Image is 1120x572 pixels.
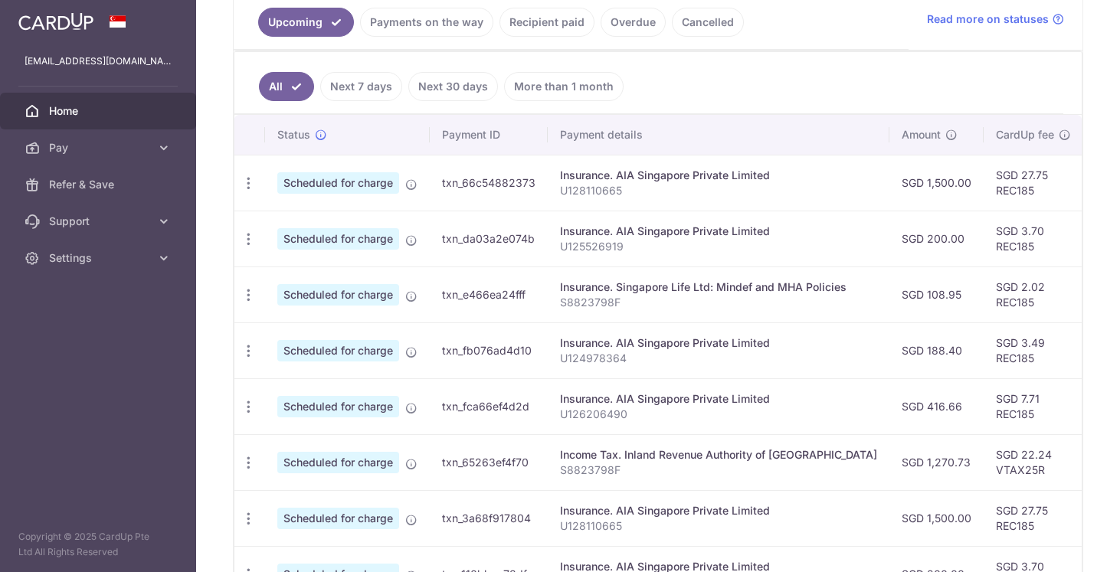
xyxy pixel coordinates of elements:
td: SGD 3.49 REC185 [984,322,1083,378]
span: Refer & Save [49,177,150,192]
td: txn_3a68f917804 [430,490,548,546]
td: SGD 7.71 REC185 [984,378,1083,434]
td: SGD 27.75 REC185 [984,490,1083,546]
a: Payments on the way [360,8,493,37]
span: Scheduled for charge [277,228,399,250]
span: Scheduled for charge [277,452,399,473]
td: SGD 188.40 [889,322,984,378]
p: U126206490 [560,407,877,422]
th: Payment details [548,115,889,155]
span: Status [277,127,310,142]
td: SGD 108.95 [889,266,984,322]
span: Settings [49,250,150,266]
p: S8823798F [560,295,877,310]
td: SGD 200.00 [889,211,984,266]
td: SGD 22.24 VTAX25R [984,434,1083,490]
div: Insurance. AIA Singapore Private Limited [560,503,877,518]
span: Scheduled for charge [277,172,399,194]
a: Overdue [601,8,666,37]
span: Scheduled for charge [277,508,399,529]
p: U128110665 [560,183,877,198]
div: Insurance. AIA Singapore Private Limited [560,335,877,351]
a: All [259,72,314,101]
a: Upcoming [258,8,354,37]
span: Scheduled for charge [277,284,399,306]
span: Scheduled for charge [277,340,399,361]
td: SGD 416.66 [889,378,984,434]
td: txn_e466ea24fff [430,266,548,322]
div: Income Tax. Inland Revenue Authority of [GEOGRAPHIC_DATA] [560,447,877,463]
div: Insurance. AIA Singapore Private Limited [560,391,877,407]
th: Payment ID [430,115,548,155]
td: SGD 1,500.00 [889,490,984,546]
td: txn_fb076ad4d10 [430,322,548,378]
span: Home [49,103,150,119]
td: txn_66c54882373 [430,155,548,211]
p: U124978364 [560,351,877,366]
td: txn_65263ef4f70 [430,434,548,490]
div: Insurance. Singapore Life Ltd: Mindef and MHA Policies [560,279,877,295]
img: CardUp [18,12,93,31]
span: Support [49,214,150,229]
div: Insurance. AIA Singapore Private Limited [560,224,877,239]
p: U128110665 [560,518,877,534]
td: txn_da03a2e074b [430,211,548,266]
a: Next 30 days [408,72,498,101]
span: Amount [902,127,941,142]
a: Next 7 days [320,72,402,101]
p: S8823798F [560,463,877,478]
p: U125526919 [560,239,877,254]
a: Cancelled [672,8,744,37]
a: Read more on statuses [927,11,1064,27]
span: Help [35,11,67,25]
td: txn_fca66ef4d2d [430,378,548,434]
a: Recipient paid [499,8,594,37]
span: Scheduled for charge [277,396,399,417]
span: Pay [49,140,150,155]
td: SGD 27.75 REC185 [984,155,1083,211]
a: More than 1 month [504,72,624,101]
p: [EMAIL_ADDRESS][DOMAIN_NAME] [25,54,172,69]
td: SGD 1,270.73 [889,434,984,490]
span: CardUp fee [996,127,1054,142]
td: SGD 3.70 REC185 [984,211,1083,266]
span: Read more on statuses [927,11,1049,27]
td: SGD 2.02 REC185 [984,266,1083,322]
div: Insurance. AIA Singapore Private Limited [560,168,877,183]
td: SGD 1,500.00 [889,155,984,211]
